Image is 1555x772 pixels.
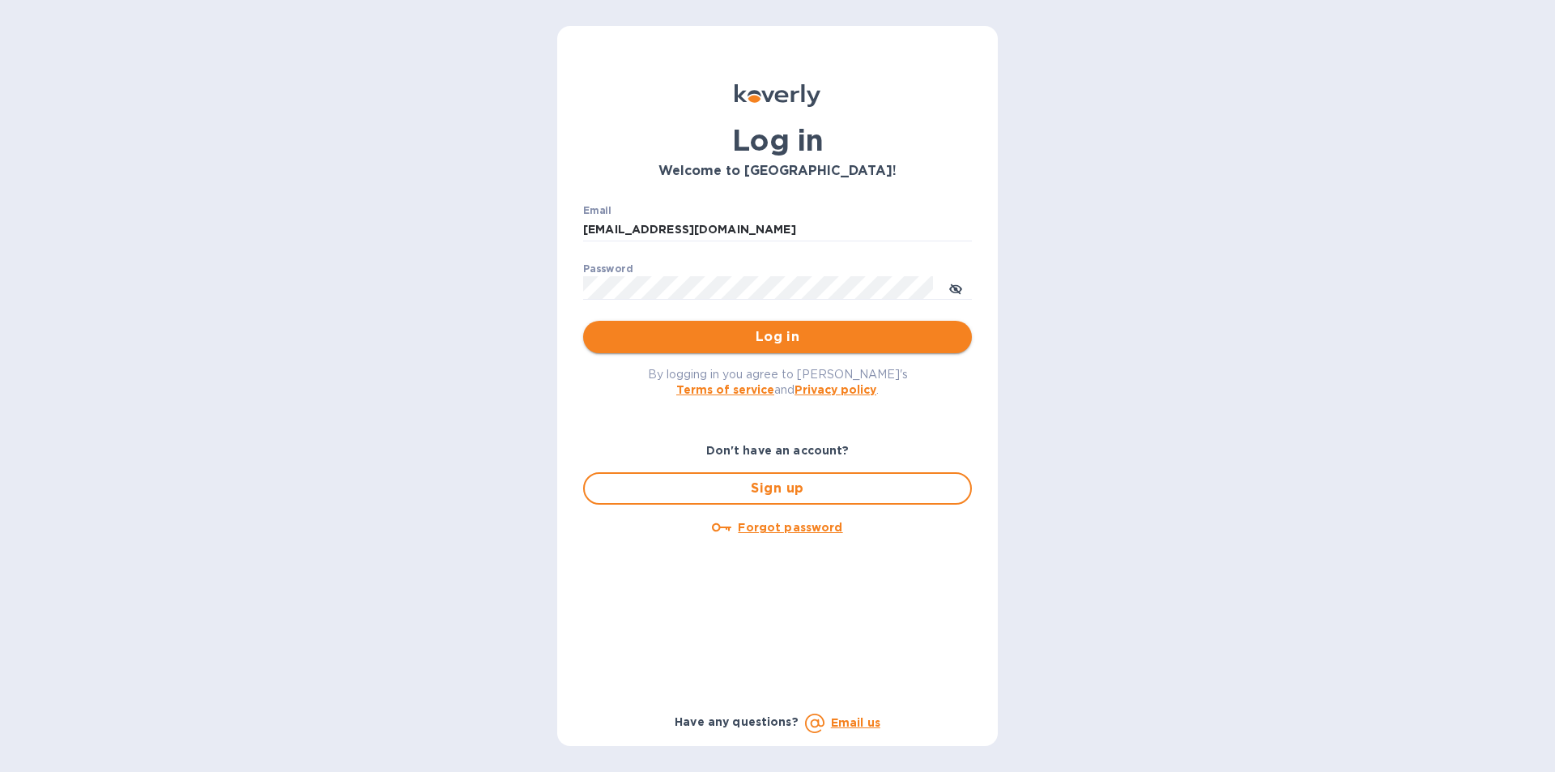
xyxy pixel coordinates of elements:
[738,521,842,534] u: Forgot password
[675,715,799,728] b: Have any questions?
[706,444,850,457] b: Don't have an account?
[676,383,774,396] a: Terms of service
[735,84,820,107] img: Koverly
[583,123,972,157] h1: Log in
[795,383,876,396] a: Privacy policy
[583,321,972,353] button: Log in
[583,264,633,274] label: Password
[583,472,972,505] button: Sign up
[648,368,908,396] span: By logging in you agree to [PERSON_NAME]'s and .
[583,164,972,179] h3: Welcome to [GEOGRAPHIC_DATA]!
[939,271,972,304] button: toggle password visibility
[598,479,957,498] span: Sign up
[583,206,611,215] label: Email
[831,716,880,729] a: Email us
[583,218,972,242] input: Enter email address
[596,327,959,347] span: Log in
